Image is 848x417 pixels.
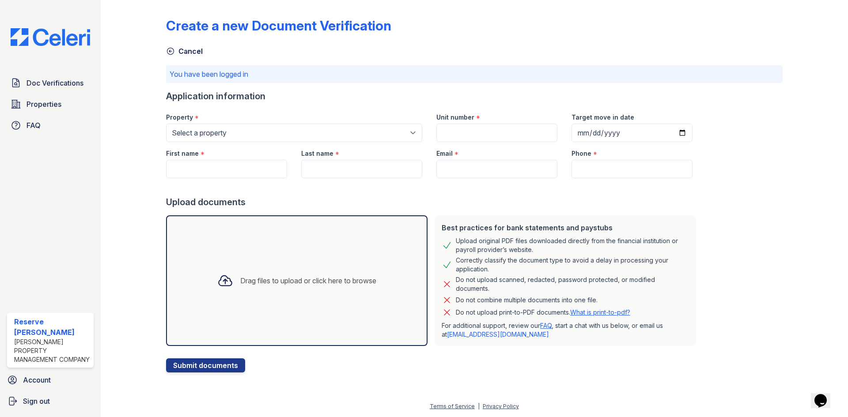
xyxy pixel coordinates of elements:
p: Do not upload print-to-PDF documents. [456,308,630,317]
a: Account [4,371,97,389]
a: FAQ [540,322,552,329]
span: Account [23,375,51,385]
label: Email [436,149,453,158]
span: Properties [26,99,61,109]
p: For additional support, review our , start a chat with us below, or email us at [442,321,689,339]
div: Do not combine multiple documents into one file. [456,295,598,305]
span: FAQ [26,120,41,131]
div: Upload documents [166,196,700,208]
span: Sign out [23,396,50,406]
a: What is print-to-pdf? [570,308,630,316]
div: [PERSON_NAME] Property Management Company [14,338,90,364]
div: Drag files to upload or click here to browse [240,275,376,286]
div: Correctly classify the document type to avoid a delay in processing your application. [456,256,689,274]
a: Privacy Policy [483,403,519,409]
iframe: chat widget [811,382,839,408]
a: FAQ [7,116,94,134]
label: First name [166,149,199,158]
img: CE_Logo_Blue-a8612792a0a2168367f1c8372b55b34899dd931a85d93a1a3d3e32e68fde9ad4.png [4,28,97,46]
label: Phone [572,149,591,158]
label: Property [166,113,193,122]
div: Create a new Document Verification [166,18,391,34]
a: Sign out [4,392,97,410]
a: Doc Verifications [7,74,94,92]
a: Cancel [166,46,203,56]
button: Submit documents [166,358,245,372]
div: Upload original PDF files downloaded directly from the financial institution or payroll provider’... [456,237,689,254]
a: Terms of Service [430,403,475,409]
span: Doc Verifications [26,78,83,88]
label: Unit number [436,113,474,122]
a: [EMAIL_ADDRESS][DOMAIN_NAME] [447,331,549,338]
label: Target move in date [572,113,634,122]
label: Last name [301,149,333,158]
p: You have been logged in [170,69,779,79]
div: Application information [166,90,700,102]
a: Properties [7,95,94,113]
div: Best practices for bank statements and paystubs [442,222,689,233]
div: Do not upload scanned, redacted, password protected, or modified documents. [456,275,689,293]
div: | [478,403,480,409]
div: Reserve [PERSON_NAME] [14,316,90,338]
